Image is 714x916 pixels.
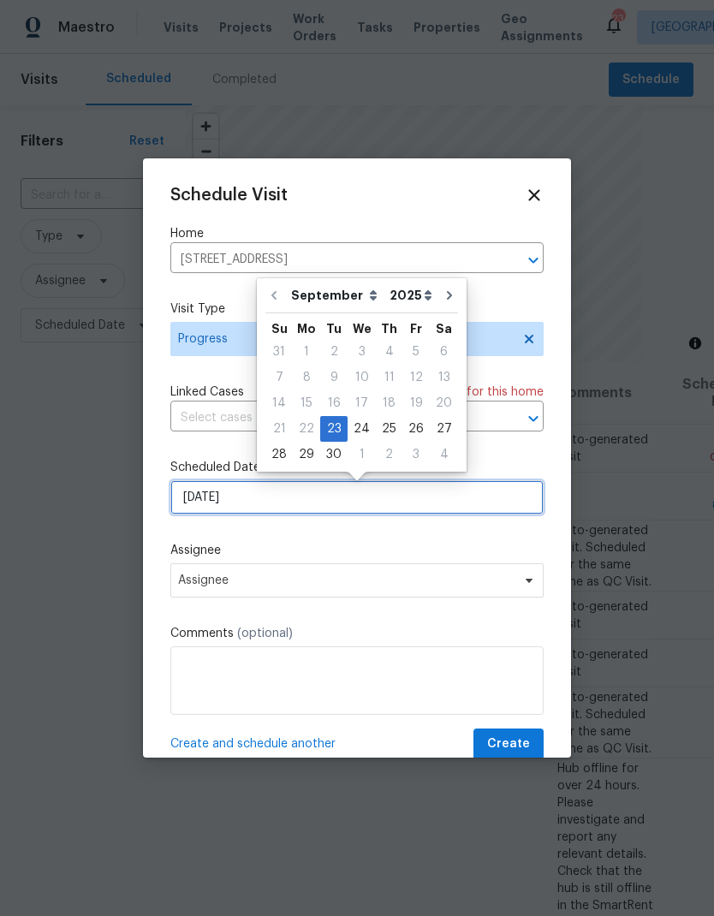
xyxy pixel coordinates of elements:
abbr: Friday [410,323,422,335]
abbr: Saturday [436,323,452,335]
label: Home [170,225,544,242]
div: Mon Sep 22 2025 [293,416,320,442]
button: Open [521,407,545,431]
input: Select cases [170,405,496,431]
div: 12 [402,366,430,390]
div: Wed Sep 10 2025 [348,365,376,390]
div: 21 [265,417,293,441]
div: 15 [293,391,320,415]
div: 11 [376,366,402,390]
div: Sat Oct 04 2025 [430,442,458,467]
span: Schedule Visit [170,187,288,204]
div: Tue Sep 16 2025 [320,390,348,416]
div: 9 [320,366,348,390]
div: Fri Sep 19 2025 [402,390,430,416]
abbr: Monday [297,323,316,335]
div: Wed Sep 24 2025 [348,416,376,442]
div: Sat Sep 13 2025 [430,365,458,390]
div: 18 [376,391,402,415]
div: 5 [402,340,430,364]
div: Fri Sep 26 2025 [402,416,430,442]
div: Sun Aug 31 2025 [265,339,293,365]
div: Tue Sep 09 2025 [320,365,348,390]
button: Create [473,729,544,760]
div: 13 [430,366,458,390]
div: 16 [320,391,348,415]
div: Sat Sep 20 2025 [430,390,458,416]
div: Mon Sep 29 2025 [293,442,320,467]
div: Sat Sep 06 2025 [430,339,458,365]
div: 2 [376,443,402,467]
div: Sun Sep 14 2025 [265,390,293,416]
div: 28 [265,443,293,467]
span: Create and schedule another [170,735,336,752]
input: Enter in an address [170,247,496,273]
div: Fri Oct 03 2025 [402,442,430,467]
div: Thu Sep 18 2025 [376,390,402,416]
div: Thu Sep 25 2025 [376,416,402,442]
div: Sun Sep 07 2025 [265,365,293,390]
div: 24 [348,417,376,441]
div: 6 [430,340,458,364]
abbr: Thursday [381,323,397,335]
div: Thu Oct 02 2025 [376,442,402,467]
span: Assignee [178,574,514,587]
abbr: Wednesday [353,323,372,335]
abbr: Tuesday [326,323,342,335]
div: Mon Sep 08 2025 [293,365,320,390]
label: Visit Type [170,300,544,318]
div: 19 [402,391,430,415]
div: Wed Oct 01 2025 [348,442,376,467]
div: 14 [265,391,293,415]
div: Mon Sep 01 2025 [293,339,320,365]
div: Fri Sep 05 2025 [402,339,430,365]
div: 30 [320,443,348,467]
div: 3 [402,443,430,467]
div: 3 [348,340,376,364]
div: 29 [293,443,320,467]
div: 1 [348,443,376,467]
div: 26 [402,417,430,441]
div: 25 [376,417,402,441]
span: Close [525,186,544,205]
div: 20 [430,391,458,415]
span: Progress [178,330,511,348]
button: Go to next month [437,278,462,312]
div: 8 [293,366,320,390]
div: Sun Sep 28 2025 [265,442,293,467]
div: 10 [348,366,376,390]
span: (optional) [237,628,293,639]
div: 17 [348,391,376,415]
div: Tue Sep 23 2025 [320,416,348,442]
button: Go to previous month [261,278,287,312]
label: Scheduled Date [170,459,544,476]
div: 2 [320,340,348,364]
span: Linked Cases [170,384,244,401]
select: Month [287,283,385,308]
span: Create [487,734,530,755]
div: Tue Sep 02 2025 [320,339,348,365]
abbr: Sunday [271,323,288,335]
input: M/D/YYYY [170,480,544,515]
label: Comments [170,625,544,642]
select: Year [385,283,437,308]
div: Sat Sep 27 2025 [430,416,458,442]
div: Wed Sep 17 2025 [348,390,376,416]
div: Sun Sep 21 2025 [265,416,293,442]
div: Thu Sep 11 2025 [376,365,402,390]
div: 7 [265,366,293,390]
div: 1 [293,340,320,364]
label: Assignee [170,542,544,559]
div: 27 [430,417,458,441]
div: Wed Sep 03 2025 [348,339,376,365]
div: 23 [320,417,348,441]
div: Thu Sep 04 2025 [376,339,402,365]
div: 31 [265,340,293,364]
button: Open [521,248,545,272]
div: 4 [430,443,458,467]
div: 22 [293,417,320,441]
div: Fri Sep 12 2025 [402,365,430,390]
div: Mon Sep 15 2025 [293,390,320,416]
div: Tue Sep 30 2025 [320,442,348,467]
div: 4 [376,340,402,364]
